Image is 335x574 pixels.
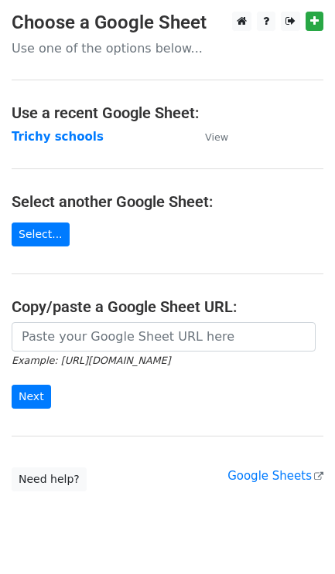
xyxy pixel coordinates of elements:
[190,130,228,144] a: View
[12,12,323,34] h3: Choose a Google Sheet
[12,40,323,56] p: Use one of the options below...
[12,222,70,246] a: Select...
[12,322,316,352] input: Paste your Google Sheet URL here
[12,192,323,211] h4: Select another Google Sheet:
[12,104,323,122] h4: Use a recent Google Sheet:
[227,469,323,483] a: Google Sheets
[12,467,87,491] a: Need help?
[205,131,228,143] small: View
[12,355,170,366] small: Example: [URL][DOMAIN_NAME]
[12,297,323,316] h4: Copy/paste a Google Sheet URL:
[12,385,51,409] input: Next
[12,130,104,144] a: Trichy schools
